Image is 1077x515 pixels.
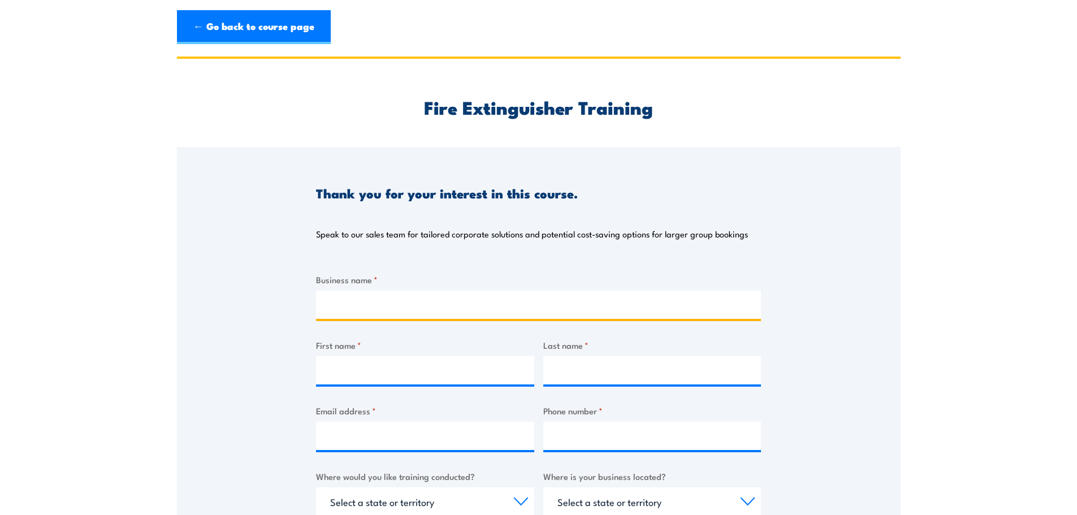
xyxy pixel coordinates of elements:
a: ← Go back to course page [177,10,331,44]
label: Phone number [543,404,762,417]
label: Email address [316,404,534,417]
p: Speak to our sales team for tailored corporate solutions and potential cost-saving options for la... [316,228,748,240]
label: Last name [543,339,762,352]
h2: Fire Extinguisher Training [316,99,761,115]
label: Where would you like training conducted? [316,470,534,483]
h3: Thank you for your interest in this course. [316,187,578,200]
label: Business name [316,273,761,286]
label: Where is your business located? [543,470,762,483]
label: First name [316,339,534,352]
